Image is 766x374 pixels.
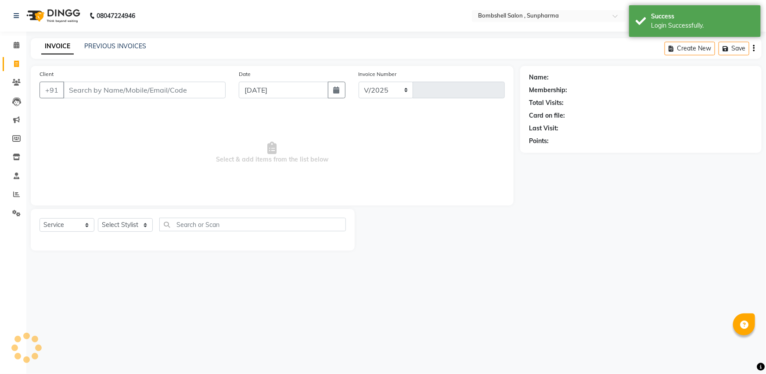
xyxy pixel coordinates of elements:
[239,70,251,78] label: Date
[665,42,715,55] button: Create New
[529,86,567,95] div: Membership:
[529,98,564,108] div: Total Visits:
[40,70,54,78] label: Client
[529,137,549,146] div: Points:
[97,4,135,28] b: 08047224946
[40,109,505,197] span: Select & add items from the list below
[359,70,397,78] label: Invoice Number
[63,82,226,98] input: Search by Name/Mobile/Email/Code
[529,124,558,133] div: Last Visit:
[41,39,74,54] a: INVOICE
[84,42,146,50] a: PREVIOUS INVOICES
[159,218,346,231] input: Search or Scan
[651,12,754,21] div: Success
[719,42,749,55] button: Save
[529,111,565,120] div: Card on file:
[651,21,754,30] div: Login Successfully.
[40,82,64,98] button: +91
[529,73,549,82] div: Name:
[22,4,83,28] img: logo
